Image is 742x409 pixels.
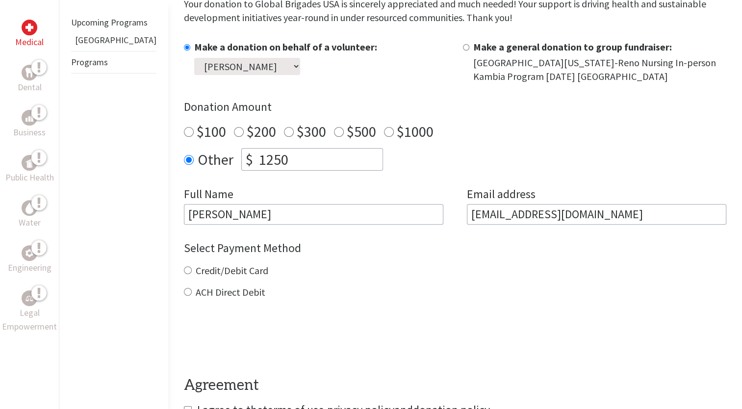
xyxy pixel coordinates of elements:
[26,114,33,122] img: Business
[26,249,33,257] img: Engineering
[26,295,33,301] img: Legal Empowerment
[473,41,672,53] label: Make a general donation to group fundraiser:
[13,126,46,139] p: Business
[2,306,57,333] p: Legal Empowerment
[18,65,42,94] a: DentalDental
[22,245,37,261] div: Engineering
[22,20,37,35] div: Medical
[198,148,233,171] label: Other
[5,155,54,184] a: Public HealthPublic Health
[247,122,276,141] label: $200
[13,110,46,139] a: BusinessBusiness
[8,261,51,275] p: Engineering
[347,122,376,141] label: $500
[71,51,156,74] li: Programs
[71,56,108,68] a: Programs
[75,34,156,46] a: [GEOGRAPHIC_DATA]
[22,155,37,171] div: Public Health
[26,202,33,213] img: Water
[467,186,536,204] label: Email address
[184,377,726,394] h4: Agreement
[196,286,265,298] label: ACH Direct Debit
[397,122,434,141] label: $1000
[26,68,33,77] img: Dental
[22,110,37,126] div: Business
[19,200,41,230] a: WaterWater
[194,41,377,53] label: Make a donation on behalf of a volunteer:
[26,24,33,31] img: Medical
[22,200,37,216] div: Water
[22,290,37,306] div: Legal Empowerment
[71,12,156,33] li: Upcoming Programs
[5,171,54,184] p: Public Health
[19,216,41,230] p: Water
[297,122,326,141] label: $300
[184,186,233,204] label: Full Name
[22,65,37,80] div: Dental
[184,99,726,115] h4: Donation Amount
[8,245,51,275] a: EngineeringEngineering
[15,20,44,49] a: MedicalMedical
[71,33,156,51] li: Belize
[184,204,443,225] input: Enter Full Name
[473,56,726,83] div: [GEOGRAPHIC_DATA][US_STATE]-Reno Nursing In-person Kambia Program [DATE] [GEOGRAPHIC_DATA]
[197,122,226,141] label: $100
[184,319,333,357] iframe: reCAPTCHA
[2,290,57,333] a: Legal EmpowermentLegal Empowerment
[26,158,33,168] img: Public Health
[196,264,268,277] label: Credit/Debit Card
[71,17,148,28] a: Upcoming Programs
[184,240,726,256] h4: Select Payment Method
[257,149,383,170] input: Enter Amount
[242,149,257,170] div: $
[15,35,44,49] p: Medical
[467,204,726,225] input: Your Email
[18,80,42,94] p: Dental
